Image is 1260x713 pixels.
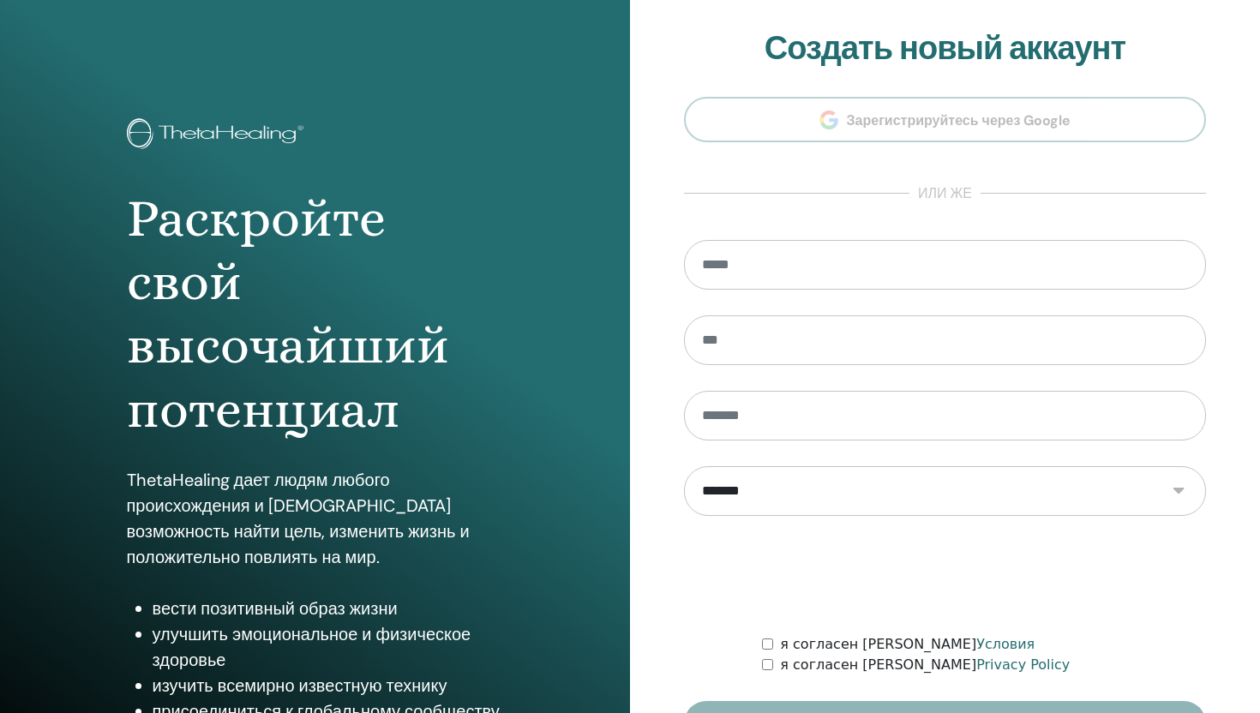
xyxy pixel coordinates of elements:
[780,655,1070,675] label: я согласен [PERSON_NAME]
[127,187,504,442] h1: Раскройте свой высочайший потенциал
[153,621,504,673] li: улучшить эмоциональное и физическое здоровье
[127,467,504,570] p: ThetaHealing дает людям любого происхождения и [DEMOGRAPHIC_DATA] возможность найти цель, изменит...
[684,29,1206,69] h2: Создать новый аккаунт
[153,596,504,621] li: вести позитивный образ жизни
[153,673,504,698] li: изучить всемирно известную технику
[780,634,1035,655] label: я согласен [PERSON_NAME]
[976,636,1035,652] a: Условия
[815,542,1076,608] iframe: reCAPTCHA
[976,656,1070,673] a: Privacy Policy
[909,183,981,204] span: или же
